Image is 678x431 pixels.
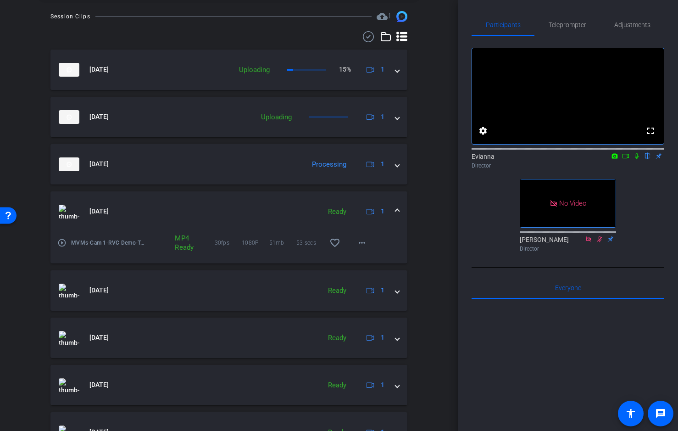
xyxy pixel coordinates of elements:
mat-icon: fullscreen [645,125,656,136]
mat-icon: flip [642,151,653,160]
span: No Video [559,199,586,207]
img: thumb-nail [59,205,79,218]
mat-expansion-panel-header: thumb-nail[DATE]Ready1 [50,365,407,405]
img: thumb-nail [59,63,79,77]
img: thumb-nail [59,110,79,124]
mat-expansion-panel-header: thumb-nail[DATE]Ready1 [50,318,407,358]
span: Adjustments [614,22,650,28]
span: 53 secs [296,238,324,247]
span: [DATE] [89,159,109,169]
mat-expansion-panel-header: thumb-nail[DATE]Processing1 [50,144,407,185]
mat-expansion-panel-header: thumb-nail[DATE]Uploading1 [50,97,407,137]
div: Director [472,162,664,170]
span: 51mb [269,238,297,247]
p: 15% [339,65,351,74]
mat-icon: accessibility [625,408,636,419]
span: Everyone [555,285,581,291]
div: Processing [307,159,351,170]
span: Teleprompter [549,22,586,28]
mat-icon: message [655,408,666,419]
span: 1080P [242,238,269,247]
img: thumb-nail [59,284,79,297]
div: Ready [323,285,351,296]
div: Ready [323,207,351,217]
mat-icon: cloud_upload [377,11,388,22]
span: 1 [381,112,384,122]
span: 1 [381,65,384,74]
span: [DATE] [89,112,109,122]
mat-icon: settings [478,125,489,136]
span: 1 [381,285,384,295]
span: 1 [381,380,384,390]
mat-expansion-panel-header: thumb-nail[DATE]Ready1 [50,270,407,311]
div: Session Clips [50,12,90,21]
span: MVMs-Cam 1-RVC Demo-Take 01-2025-08-19-18-19-32-766-0 [71,238,146,247]
img: thumb-nail [59,157,79,171]
span: [DATE] [89,380,109,390]
img: thumb-nail [59,331,79,345]
div: MP4 Ready [170,234,190,252]
mat-expansion-panel-header: thumb-nail[DATE]Ready1 [50,191,407,232]
div: Director [520,245,616,253]
mat-icon: favorite_border [329,237,340,248]
span: [DATE] [89,285,109,295]
div: Uploading [256,112,296,123]
div: Ready [323,380,351,391]
mat-icon: play_circle_outline [57,238,67,247]
span: 1 [381,159,384,169]
mat-expansion-panel-header: thumb-nail[DATE]Uploading15%1 [50,50,407,90]
span: Participants [486,22,521,28]
span: 1 [388,12,391,20]
span: 1 [381,207,384,216]
span: [DATE] [89,65,109,74]
div: Ready [323,333,351,343]
span: Destinations for your clips [377,11,391,22]
div: Uploading [234,65,274,75]
span: 1 [381,333,384,342]
mat-icon: more_horiz [356,237,367,248]
span: 30fps [215,238,242,247]
img: Session clips [396,11,407,22]
span: [DATE] [89,333,109,342]
div: thumb-nail[DATE]Ready1 [50,232,407,263]
div: Evianna [472,152,664,170]
img: thumb-nail [59,378,79,392]
div: [PERSON_NAME] [520,235,616,253]
span: [DATE] [89,207,109,216]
